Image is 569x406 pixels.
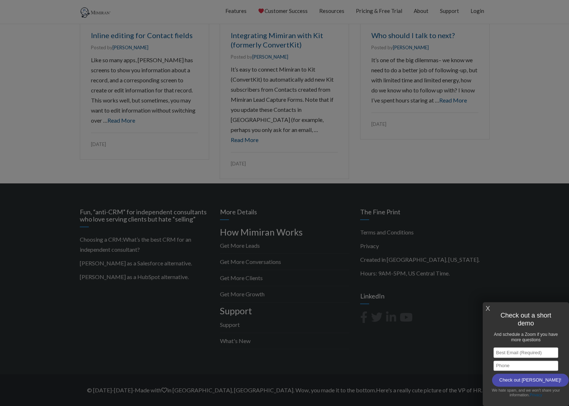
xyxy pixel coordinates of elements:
div: We hate spam, and we won't share your information. [490,387,562,399]
h1: Check out a short demo [490,310,561,329]
a: Privacy [529,393,542,397]
input: Check out [PERSON_NAME]! [492,374,569,387]
input: Best Email (Required) [494,347,558,358]
a: X [486,303,490,315]
input: Phone [494,361,558,371]
h1: And schedule a Zoom if you have more questions [490,330,561,345]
